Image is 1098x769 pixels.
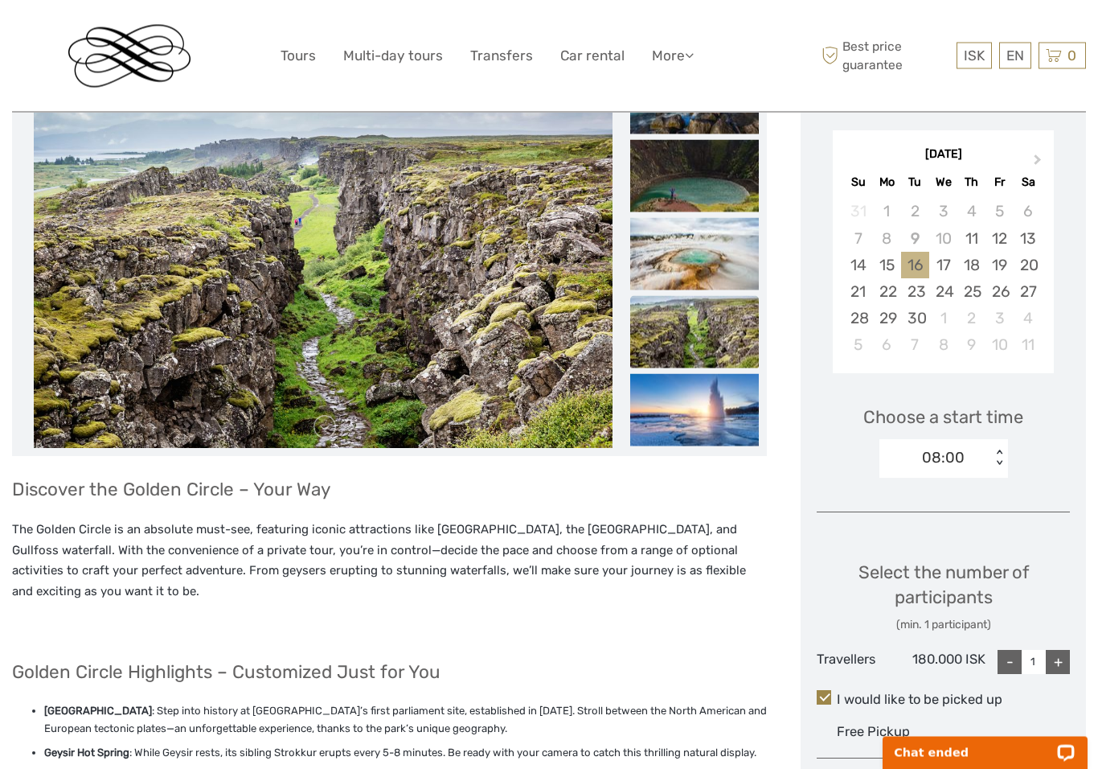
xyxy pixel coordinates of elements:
div: Choose Wednesday, October 1st, 2025 [929,306,957,332]
span: Golden Circle Highlights – Customized Just for You [12,662,440,684]
div: Choose Saturday, September 27th, 2025 [1014,279,1042,306]
div: - [998,651,1022,675]
h3: Discover the Golden Circle – Your Way [12,479,767,501]
div: Choose Monday, September 15th, 2025 [873,253,901,279]
a: Multi-day tours [343,44,443,68]
div: Sa [1014,172,1042,194]
div: Select the number of participants [817,561,1070,634]
div: Choose Saturday, October 4th, 2025 [1014,306,1042,332]
div: Choose Sunday, September 21st, 2025 [844,279,872,306]
li: : While Geysir rests, its sibling Strokkur erupts every 5-8 minutes. Be ready with your camera to... [44,745,767,763]
div: Choose Tuesday, September 30th, 2025 [901,306,929,332]
div: Not available Wednesday, September 10th, 2025 [929,226,957,253]
div: [DATE] [833,147,1054,164]
div: Choose Thursday, September 25th, 2025 [957,279,985,306]
img: d782b85710c64e4c90b94d02e3582c08_slider_thumbnail.jpeg [630,219,759,291]
div: Choose Friday, October 3rd, 2025 [985,306,1014,332]
div: Tu [901,172,929,194]
a: Tours [281,44,316,68]
div: Choose Sunday, September 14th, 2025 [844,253,872,279]
div: Choose Tuesday, September 16th, 2025 [901,253,929,279]
span: Best price guarantee [817,38,953,73]
div: Choose Saturday, October 11th, 2025 [1014,332,1042,359]
div: Th [957,172,985,194]
div: Mo [873,172,901,194]
a: Transfers [470,44,533,68]
div: Not available Friday, September 5th, 2025 [985,199,1014,225]
div: Choose Saturday, September 13th, 2025 [1014,226,1042,253]
span: Free Pickup [837,725,910,740]
div: Choose Monday, October 6th, 2025 [873,332,901,359]
div: EN [999,43,1031,69]
div: + [1046,651,1070,675]
div: Su [844,172,872,194]
img: 8d50dd1094624f99b6c593c5749da14f_slider_thumbnail.jpeg [630,375,759,447]
div: Choose Sunday, September 28th, 2025 [844,306,872,332]
img: e51b9444747e4f7ab16d86fe8ef74db8_slider_thumbnail.jpeg [630,297,759,369]
div: Not available Sunday, September 7th, 2025 [844,226,872,253]
div: Travellers [817,651,901,675]
img: e51b9444747e4f7ab16d86fe8ef74db8_main_slider.jpeg [34,63,613,449]
div: month 2025-09 [838,199,1048,359]
div: Not available Sunday, August 31st, 2025 [844,199,872,225]
div: Choose Friday, September 12th, 2025 [985,226,1014,253]
button: Next Month [1026,151,1052,177]
div: Choose Thursday, October 2nd, 2025 [957,306,985,332]
div: Not available Monday, September 1st, 2025 [873,199,901,225]
div: 08:00 [922,448,965,469]
div: Choose Friday, September 26th, 2025 [985,279,1014,306]
a: More [652,44,694,68]
div: Not available Monday, September 8th, 2025 [873,226,901,253]
span: ISK [964,47,985,64]
label: I would like to be picked up [817,691,1070,710]
div: Choose Wednesday, October 8th, 2025 [929,332,957,359]
div: < > [992,450,1006,467]
div: Choose Friday, October 10th, 2025 [985,332,1014,359]
div: Choose Thursday, September 11th, 2025 [957,226,985,253]
div: Choose Wednesday, September 24th, 2025 [929,279,957,306]
a: Car rental [560,44,625,68]
p: The Golden Circle is an absolute must-see, featuring iconic attractions like [GEOGRAPHIC_DATA], t... [12,520,767,602]
li: : Step into history at [GEOGRAPHIC_DATA]’s first parliament site, established in [DATE]. Stroll b... [44,703,767,739]
img: Reykjavik Residence [68,25,191,88]
img: 490964c2d3bb46dc9bb1eaa55a7e2b7f_slider_thumbnail.jpeg [630,141,759,213]
div: Not available Thursday, September 4th, 2025 [957,199,985,225]
div: We [929,172,957,194]
iframe: LiveChat chat widget [872,718,1098,769]
div: (min. 1 participant) [817,618,1070,634]
div: Choose Saturday, September 20th, 2025 [1014,253,1042,279]
div: Choose Tuesday, September 23rd, 2025 [901,279,929,306]
div: Fr [985,172,1014,194]
div: Not available Wednesday, September 3rd, 2025 [929,199,957,225]
strong: Geysir Hot Spring [44,747,129,759]
div: Choose Thursday, September 18th, 2025 [957,253,985,279]
div: Not available Tuesday, September 9th, 2025 [901,226,929,253]
strong: [GEOGRAPHIC_DATA] [44,705,152,718]
div: 180.000 ISK [901,651,985,675]
div: Choose Friday, September 19th, 2025 [985,253,1014,279]
div: Choose Monday, September 29th, 2025 [873,306,901,332]
div: Choose Monday, September 22nd, 2025 [873,279,901,306]
span: 0 [1065,47,1079,64]
div: Not available Saturday, September 6th, 2025 [1014,199,1042,225]
div: Choose Sunday, October 5th, 2025 [844,332,872,359]
div: Choose Wednesday, September 17th, 2025 [929,253,957,279]
div: Not available Tuesday, September 2nd, 2025 [901,199,929,225]
span: Choose a start time [863,405,1023,430]
div: Choose Thursday, October 9th, 2025 [957,332,985,359]
div: Choose Tuesday, October 7th, 2025 [901,332,929,359]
